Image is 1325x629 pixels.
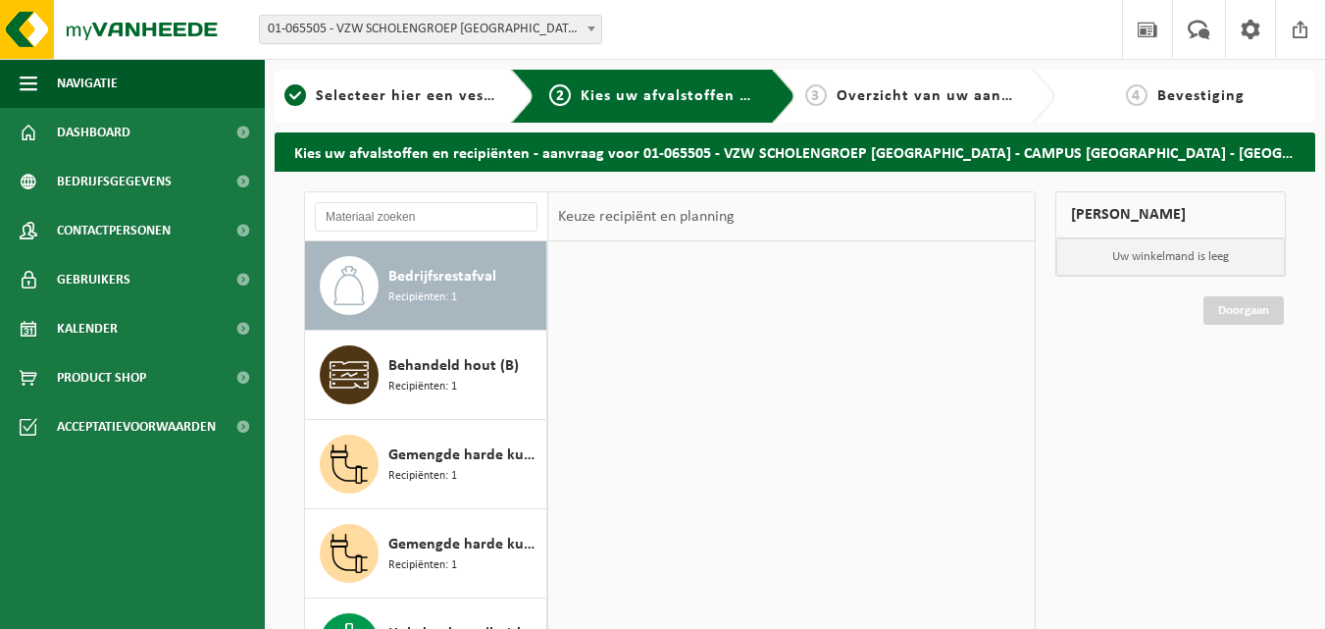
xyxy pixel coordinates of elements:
[1157,88,1245,104] span: Bevestiging
[388,288,457,307] span: Recipiënten: 1
[388,265,496,288] span: Bedrijfsrestafval
[315,202,537,232] input: Materiaal zoeken
[57,206,171,255] span: Contactpersonen
[57,402,216,451] span: Acceptatievoorwaarden
[57,108,130,157] span: Dashboard
[388,354,519,378] span: Behandeld hout (B)
[57,304,118,353] span: Kalender
[1055,191,1286,238] div: [PERSON_NAME]
[275,132,1315,171] h2: Kies uw afvalstoffen en recipiënten - aanvraag voor 01-065505 - VZW SCHOLENGROEP [GEOGRAPHIC_DATA...
[57,353,146,402] span: Product Shop
[388,467,457,486] span: Recipiënten: 1
[260,16,601,43] span: 01-065505 - VZW SCHOLENGROEP SINT-MICHIEL - CAMPUS KLEIN SEMINARIE - VABI - ROESELARE
[305,241,547,331] button: Bedrijfsrestafval Recipiënten: 1
[805,84,827,106] span: 3
[57,255,130,304] span: Gebruikers
[316,88,528,104] span: Selecteer hier een vestiging
[57,157,172,206] span: Bedrijfsgegevens
[284,84,495,108] a: 1Selecteer hier een vestiging
[1056,238,1285,276] p: Uw winkelmand is leeg
[284,84,306,106] span: 1
[1203,296,1284,325] a: Doorgaan
[837,88,1044,104] span: Overzicht van uw aanvraag
[305,331,547,420] button: Behandeld hout (B) Recipiënten: 1
[581,88,850,104] span: Kies uw afvalstoffen en recipiënten
[259,15,602,44] span: 01-065505 - VZW SCHOLENGROEP SINT-MICHIEL - CAMPUS KLEIN SEMINARIE - VABI - ROESELARE
[305,420,547,509] button: Gemengde harde kunststoffen (PE, PP en PVC), recycleerbaar (industrieel) Recipiënten: 1
[57,59,118,108] span: Navigatie
[548,192,744,241] div: Keuze recipiënt en planning
[388,533,541,556] span: Gemengde harde kunststoffen (PE, PP, PVC, ABS, PC, PA, ...), recycleerbaar (industriel)
[1126,84,1147,106] span: 4
[388,444,541,467] span: Gemengde harde kunststoffen (PE, PP en PVC), recycleerbaar (industrieel)
[305,509,547,599] button: Gemengde harde kunststoffen (PE, PP, PVC, ABS, PC, PA, ...), recycleerbaar (industriel) Recipiënt...
[388,556,457,575] span: Recipiënten: 1
[549,84,571,106] span: 2
[388,378,457,396] span: Recipiënten: 1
